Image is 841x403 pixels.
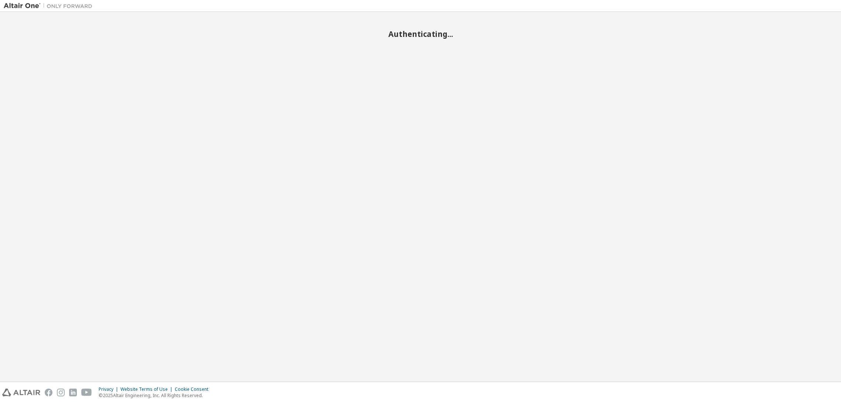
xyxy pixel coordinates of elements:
img: instagram.svg [57,389,65,396]
p: © 2025 Altair Engineering, Inc. All Rights Reserved. [99,392,213,399]
div: Privacy [99,386,120,392]
img: Altair One [4,2,96,10]
img: facebook.svg [45,389,52,396]
img: linkedin.svg [69,389,77,396]
img: youtube.svg [81,389,92,396]
h2: Authenticating... [4,29,837,39]
img: altair_logo.svg [2,389,40,396]
div: Cookie Consent [175,386,213,392]
div: Website Terms of Use [120,386,175,392]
